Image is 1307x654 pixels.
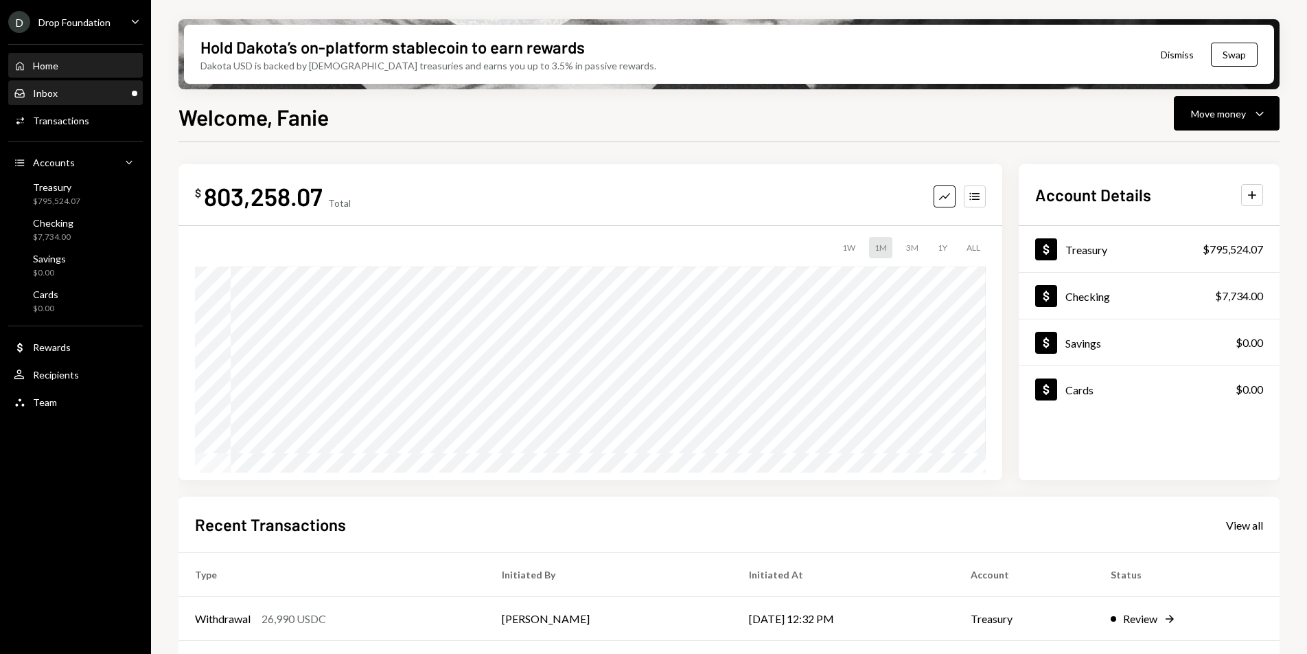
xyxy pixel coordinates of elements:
div: Home [33,60,58,71]
div: $0.00 [1236,381,1263,398]
a: Home [8,53,143,78]
a: Treasury$795,524.07 [8,177,143,210]
div: $795,524.07 [1203,241,1263,258]
a: Checking$7,734.00 [8,213,143,246]
div: $0.00 [1236,335,1263,351]
div: Team [33,396,57,408]
div: Savings [1065,337,1101,350]
h2: Account Details [1035,183,1151,206]
a: View all [1226,517,1263,532]
div: Withdrawal [195,611,251,627]
div: Move money [1191,106,1246,121]
div: Checking [33,217,73,229]
div: $795,524.07 [33,196,80,207]
div: Inbox [33,87,58,99]
div: Savings [33,253,66,264]
h1: Welcome, Fanie [178,103,329,131]
a: Accounts [8,150,143,174]
div: 1M [869,237,892,258]
div: Dakota USD is backed by [DEMOGRAPHIC_DATA] treasuries and earns you up to 3.5% in passive rewards. [200,58,656,73]
button: Swap [1211,43,1258,67]
a: Checking$7,734.00 [1019,273,1280,319]
th: Type [178,553,485,597]
h2: Recent Transactions [195,513,346,536]
div: Treasury [33,181,80,193]
a: Cards$0.00 [1019,366,1280,412]
div: ALL [961,237,986,258]
div: D [8,11,30,33]
div: 803,258.07 [204,181,323,212]
div: Total [328,197,351,209]
a: Recipients [8,362,143,387]
div: $ [195,186,201,200]
div: Hold Dakota’s on-platform stablecoin to earn rewards [200,36,585,58]
div: 26,990 USDC [262,611,326,627]
a: Treasury$795,524.07 [1019,226,1280,272]
td: [PERSON_NAME] [485,597,732,641]
div: $0.00 [33,303,58,315]
button: Dismiss [1144,38,1211,71]
a: Savings$0.00 [8,249,143,282]
div: Review [1123,611,1157,627]
div: Rewards [33,341,71,353]
div: Accounts [33,157,75,168]
div: Drop Foundation [38,16,111,28]
button: Move money [1174,96,1280,131]
div: $7,734.00 [1215,288,1263,304]
div: 1W [837,237,861,258]
th: Status [1094,553,1280,597]
div: 3M [901,237,924,258]
div: Recipients [33,369,79,381]
div: Treasury [1065,243,1107,256]
div: Cards [33,289,58,300]
div: Cards [1065,383,1094,396]
div: View all [1226,519,1263,532]
div: $7,734.00 [33,232,73,243]
a: Cards$0.00 [8,284,143,317]
th: Initiated At [732,553,955,597]
div: Transactions [33,115,89,126]
a: Savings$0.00 [1019,319,1280,365]
th: Initiated By [485,553,732,597]
td: [DATE] 12:32 PM [732,597,955,641]
a: Inbox [8,80,143,105]
td: Treasury [954,597,1094,641]
div: Checking [1065,290,1110,303]
div: $0.00 [33,267,66,279]
a: Transactions [8,108,143,133]
a: Team [8,390,143,414]
a: Rewards [8,335,143,359]
th: Account [954,553,1094,597]
div: 1Y [932,237,953,258]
